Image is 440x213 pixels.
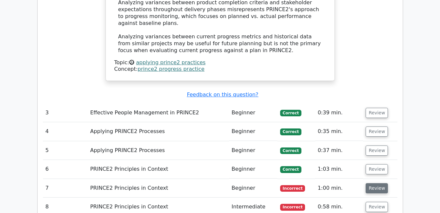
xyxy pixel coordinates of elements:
td: 1:00 min. [315,179,363,198]
span: Correct [280,128,301,135]
button: Review [366,202,388,212]
td: Applying PRINCE2 Processes [87,141,229,160]
td: 3 [43,104,88,122]
td: Beginner [229,179,277,198]
span: Incorrect [280,204,305,210]
td: Beginner [229,141,277,160]
div: Topic: [114,59,326,66]
td: 0:39 min. [315,104,363,122]
button: Review [366,108,388,118]
span: Correct [280,166,301,173]
a: Feedback on this question? [187,91,258,98]
td: 1:03 min. [315,160,363,179]
td: PRINCE2 Principles in Context [87,160,229,179]
button: Review [366,183,388,193]
td: 5 [43,141,88,160]
td: 0:35 min. [315,122,363,141]
td: Beginner [229,104,277,122]
span: Incorrect [280,185,305,192]
td: Applying PRINCE2 Processes [87,122,229,141]
a: prince2 progress practice [138,66,204,72]
span: Correct [280,147,301,154]
a: applying prince2 practices [136,59,205,66]
td: 4 [43,122,88,141]
td: Beginner [229,122,277,141]
td: PRINCE2 Principles in Context [87,179,229,198]
td: Effective People Management in PRINCE2 [87,104,229,122]
span: Correct [280,110,301,116]
td: 6 [43,160,88,179]
button: Review [366,145,388,156]
div: Concept: [114,66,326,73]
td: Beginner [229,160,277,179]
td: 0:37 min. [315,141,363,160]
td: 7 [43,179,88,198]
button: Review [366,126,388,137]
button: Review [366,164,388,174]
